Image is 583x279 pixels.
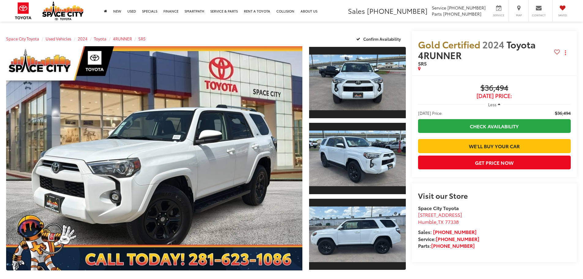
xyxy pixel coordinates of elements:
img: Space City Toyota [42,1,84,20]
span: [PHONE_NUMBER] [367,6,428,16]
span: $36,494 [555,110,571,116]
span: Sales: [418,228,432,235]
a: Expand Photo 2 [309,122,406,195]
span: dropdown dots [565,50,566,55]
button: Confirm Availability [353,33,406,44]
span: [STREET_ADDRESS] [418,211,462,218]
span: SR5 [418,60,427,67]
span: [PHONE_NUMBER] [443,11,481,17]
span: Service [492,13,506,17]
a: Toyota [94,36,107,41]
img: 2024 Toyota 4RUNNER SR5 [308,206,406,262]
a: Space City Toyota [6,36,39,41]
a: We'll Buy Your Car [418,139,571,153]
img: 2024 Toyota 4RUNNER SR5 [308,131,406,186]
span: [DATE] Price: [418,110,443,116]
span: Sales [348,6,365,16]
h2: Visit our Store [418,191,571,199]
a: Expand Photo 0 [6,46,302,270]
a: Expand Photo 1 [309,46,406,119]
img: 2024 Toyota 4RUNNER SR5 [3,45,305,272]
button: Actions [560,47,571,58]
strong: Service: [418,235,479,242]
span: Saved [556,13,569,17]
button: Get Price Now [418,156,571,169]
span: 77338 [445,218,459,225]
span: Confirm Availability [363,36,401,42]
a: [STREET_ADDRESS] Humble,TX 77338 [418,211,462,225]
a: [PHONE_NUMBER] [431,242,475,249]
span: Toyota 4RUNNER [418,38,536,62]
a: [PHONE_NUMBER] [433,228,476,235]
button: Less [485,99,503,110]
a: Expand Photo 3 [309,198,406,271]
span: 2024 [482,38,504,51]
span: Parts [432,11,442,17]
span: Contact [532,13,546,17]
a: 4RUNNER [113,36,132,41]
span: TX [438,218,444,225]
a: SR5 [138,36,146,41]
a: [PHONE_NUMBER] [436,235,479,242]
span: , [418,218,459,225]
span: Gold Certified [418,38,480,51]
span: Humble [418,218,436,225]
a: Used Vehicles [46,36,71,41]
strong: Parts: [418,242,475,249]
span: [PHONE_NUMBER] [447,5,486,11]
a: 2024 [78,36,88,41]
span: [DATE] Price: [418,93,571,99]
a: Check Availability [418,119,571,133]
span: Map [512,13,525,17]
span: Less [488,102,496,107]
span: Service [432,5,446,11]
img: 2024 Toyota 4RUNNER SR5 [308,55,406,110]
span: $36,494 [418,84,571,93]
strong: Space City Toyota [418,204,459,211]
